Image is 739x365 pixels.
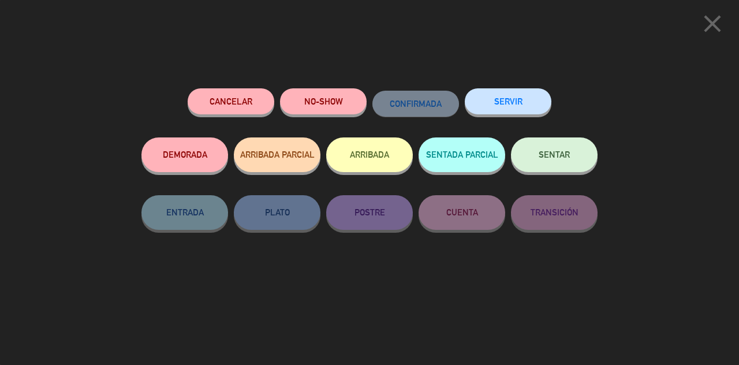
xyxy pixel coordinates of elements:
[280,88,367,114] button: NO-SHOW
[141,195,228,230] button: ENTRADA
[465,88,551,114] button: SERVIR
[511,195,598,230] button: TRANSICIÓN
[419,195,505,230] button: CUENTA
[234,195,320,230] button: PLATO
[419,137,505,172] button: SENTADA PARCIAL
[698,9,727,38] i: close
[539,150,570,159] span: SENTAR
[188,88,274,114] button: Cancelar
[326,137,413,172] button: ARRIBADA
[240,150,315,159] span: ARRIBADA PARCIAL
[141,137,228,172] button: DEMORADA
[326,195,413,230] button: POSTRE
[372,91,459,117] button: CONFIRMADA
[390,99,442,109] span: CONFIRMADA
[511,137,598,172] button: SENTAR
[695,9,730,43] button: close
[234,137,320,172] button: ARRIBADA PARCIAL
